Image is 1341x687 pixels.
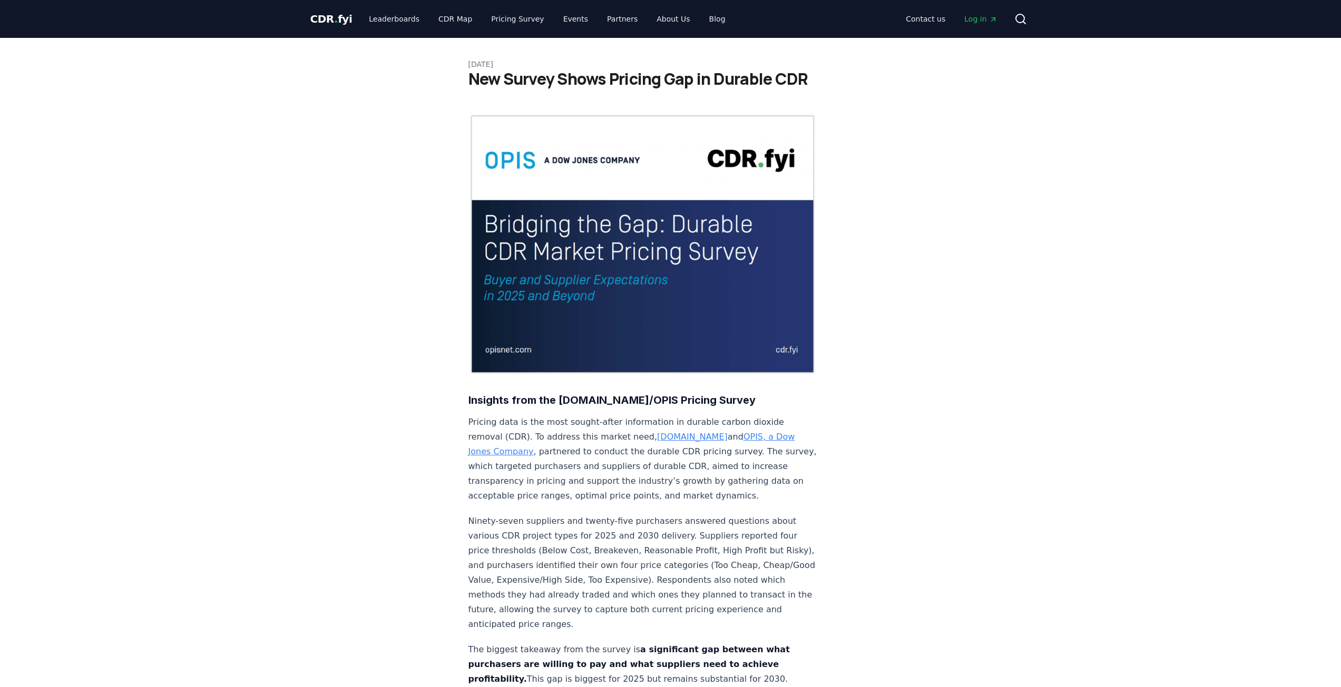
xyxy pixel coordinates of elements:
[648,9,698,28] a: About Us
[334,13,338,25] span: .
[956,9,1005,28] a: Log in
[468,59,873,69] p: [DATE]
[657,432,728,442] a: [DOMAIN_NAME]
[360,9,733,28] nav: Main
[468,394,756,406] strong: Insights from the [DOMAIN_NAME]/OPIS Pricing Survey
[483,9,552,28] a: Pricing Survey
[555,9,596,28] a: Events
[468,69,873,88] h1: New Survey Shows Pricing Gap in Durable CDR
[897,9,954,28] a: Contact us
[468,114,817,375] img: blog post image
[310,12,353,26] a: CDR.fyi
[599,9,646,28] a: Partners
[897,9,1005,28] nav: Main
[468,644,790,684] strong: a significant gap between what purchasers are willing to pay and what suppliers need to achieve p...
[360,9,428,28] a: Leaderboards
[468,514,817,632] p: Ninety-seven suppliers and twenty-five purchasers answered questions about various CDR project ty...
[964,14,997,24] span: Log in
[430,9,481,28] a: CDR Map
[468,642,817,686] p: The biggest takeaway from the survey is This gap is biggest for 2025 but remains substantial for ...
[468,415,817,503] p: Pricing data is the most sought-after information in durable carbon dioxide removal (CDR). To add...
[701,9,734,28] a: Blog
[310,13,353,25] span: CDR fyi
